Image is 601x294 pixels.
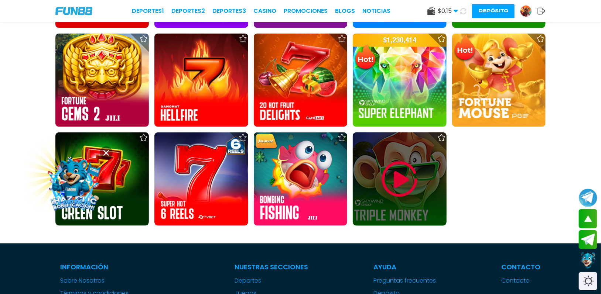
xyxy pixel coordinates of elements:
[40,150,107,217] img: Image Link
[61,276,170,285] a: Sobre Nosotros
[453,34,477,63] img: Hot
[378,157,422,201] img: Play Game
[472,4,515,18] button: Depósito
[438,7,458,15] span: $ 0.15
[335,7,355,15] a: BLOGS
[354,44,378,72] img: Hot
[235,276,308,285] a: Deportes
[254,34,347,127] img: 20 Hot Fruit Delights
[55,132,149,226] img: Green Slot
[55,34,149,127] img: Fortune Gems 2
[132,7,164,15] a: Deportes1
[254,132,347,226] img: Bombing Fishing
[154,132,248,226] img: Super Hot 6 reels
[61,262,170,272] p: Información
[353,34,446,47] p: $ 1,230,414
[353,34,446,127] img: Super Elephant
[373,276,436,285] a: Preguntas frecuentes
[154,34,248,127] img: Hellfire
[579,251,597,270] button: Contact customer service
[235,262,308,272] p: Nuestras Secciones
[284,7,328,15] a: Promociones
[579,209,597,228] button: scroll up
[579,272,597,290] div: Switch theme
[253,7,276,15] a: CASINO
[55,7,92,15] img: Company Logo
[171,7,205,15] a: Deportes2
[520,5,537,17] a: Avatar
[579,230,597,249] button: Join telegram
[501,262,540,272] p: Contacto
[452,34,546,127] img: Fortune Mouse
[212,7,246,15] a: Deportes3
[579,188,597,207] button: Join telegram channel
[362,7,390,15] a: NOTICIAS
[520,6,532,17] img: Avatar
[373,262,436,272] p: Ayuda
[255,133,279,150] img: New
[501,276,540,285] a: Contacto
